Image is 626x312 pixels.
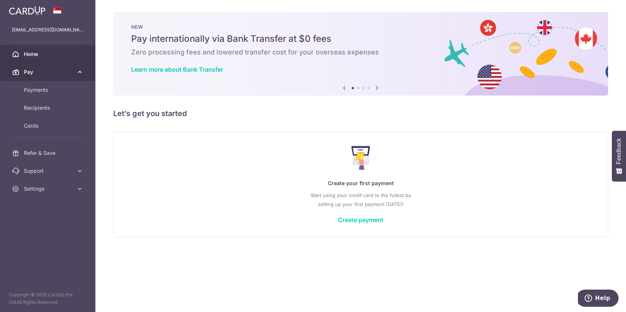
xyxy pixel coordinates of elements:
a: Create payment [338,216,383,224]
p: Create your first payment [129,179,593,188]
h5: Let’s get you started [113,107,608,119]
p: Start using your credit card to the fullest by setting up your first payment [DATE]! [129,191,593,209]
h6: Zero processing fees and lowered transfer cost for your overseas expenses [131,48,590,57]
p: NEW [131,24,590,30]
span: Payments [24,86,73,94]
span: Recipients [24,104,73,112]
button: Feedback - Show survey [612,131,626,181]
img: CardUp [9,6,45,15]
p: [EMAIL_ADDRESS][DOMAIN_NAME] [12,26,83,34]
span: Refer & Save [24,149,73,157]
span: Pay [24,68,73,76]
img: Bank transfer banner [113,12,608,96]
a: Learn more about Bank Transfer [131,66,223,73]
span: Feedback [616,138,622,164]
img: Make Payment [351,146,370,170]
span: Support [24,167,73,175]
span: Cards [24,122,73,130]
span: Settings [24,185,73,193]
span: Home [24,50,73,58]
iframe: Opens a widget where you can find more information [578,290,619,308]
h5: Pay internationally via Bank Transfer at $0 fees [131,33,590,45]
